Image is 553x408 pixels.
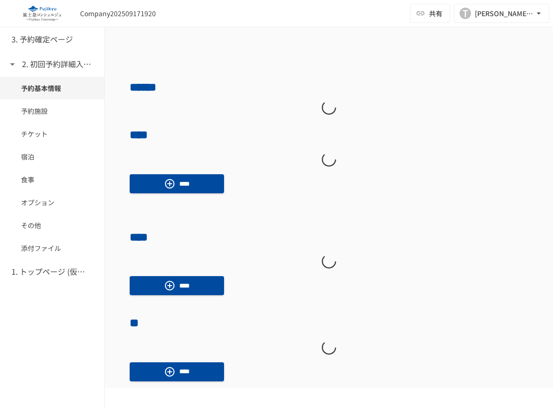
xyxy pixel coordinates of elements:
[429,8,442,19] span: 共有
[21,151,83,162] span: 宿泊
[21,243,83,253] span: 添付ファイル
[21,197,83,208] span: オプション
[21,220,83,230] span: その他
[21,129,83,139] span: チケット
[475,8,534,20] div: [PERSON_NAME][EMAIL_ADDRESS][PERSON_NAME][DOMAIN_NAME]
[11,6,72,21] img: eQeGXtYPV2fEKIA3pizDiVdzO5gJTl2ahLbsPaD2E4R
[460,8,471,19] div: T
[21,106,83,116] span: 予約施設
[11,33,73,46] h6: 3. 予約確定ページ
[80,9,156,19] div: Company202509171920
[21,83,83,93] span: 予約基本情報
[21,174,83,185] span: 食事
[11,266,88,278] h6: 1. トップページ (仮予約一覧)
[410,4,450,23] button: 共有
[454,4,549,23] button: T[PERSON_NAME][EMAIL_ADDRESS][PERSON_NAME][DOMAIN_NAME]
[22,58,98,70] h6: 2. 初回予約詳細入力ページ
